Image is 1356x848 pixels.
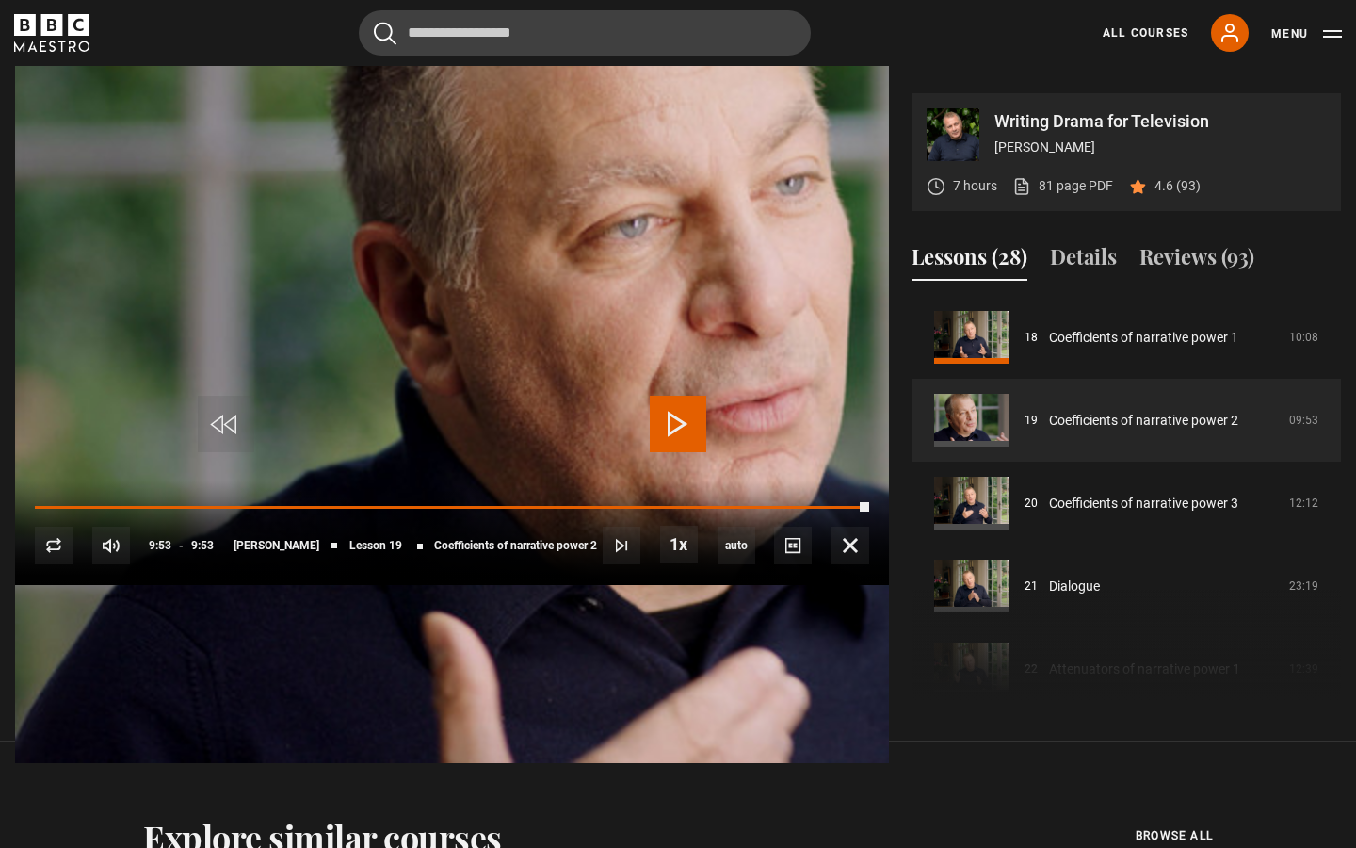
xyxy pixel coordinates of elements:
[15,93,889,585] video-js: Video Player
[92,527,130,564] button: Mute
[1139,241,1254,281] button: Reviews (93)
[774,527,812,564] button: Captions
[660,526,698,563] button: Playback Rate
[1103,24,1188,41] a: All Courses
[35,506,869,510] div: Progress Bar
[1154,176,1201,196] p: 4.6 (93)
[912,241,1027,281] button: Lessons (28)
[1049,577,1100,596] a: Dialogue
[1012,176,1113,196] a: 81 page PDF
[953,176,997,196] p: 7 hours
[1049,494,1238,514] a: Coefficients of narrative power 3
[359,10,811,56] input: Search
[14,14,89,52] svg: BBC Maestro
[1050,241,1117,281] button: Details
[374,22,396,45] button: Submit the search query
[35,527,73,564] button: Replay
[234,540,319,551] span: [PERSON_NAME]
[434,540,597,551] span: Coefficients of narrative power 2
[718,527,755,564] div: Current quality: 1080p
[179,539,184,552] span: -
[994,113,1326,130] p: Writing Drama for Television
[1049,411,1238,431] a: Coefficients of narrative power 2
[191,529,214,563] span: 9:53
[1136,826,1213,847] a: browse all
[603,527,640,564] button: Next Lesson
[718,527,755,564] span: auto
[349,540,402,551] span: Lesson 19
[994,138,1326,157] p: [PERSON_NAME]
[1049,328,1238,348] a: Coefficients of narrative power 1
[149,529,171,563] span: 9:53
[831,527,869,564] button: Fullscreen
[1271,24,1342,43] button: Toggle navigation
[1136,826,1213,845] span: browse all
